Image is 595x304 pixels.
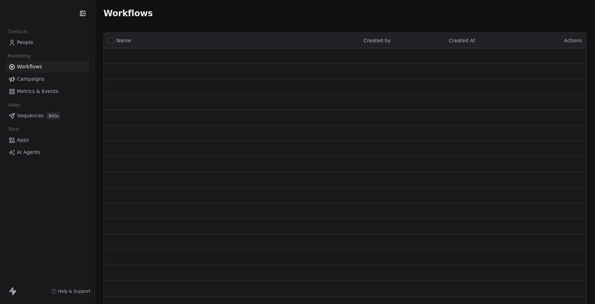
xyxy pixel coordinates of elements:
span: Actions [564,38,582,43]
span: AI Agents [17,149,40,156]
a: AI Agents [6,147,89,158]
span: Tools [5,124,22,135]
span: Name [116,37,131,44]
a: Apps [6,134,89,146]
span: Help & Support [58,289,90,294]
a: Workflows [6,61,89,73]
span: Created by [364,38,391,43]
a: People [6,37,89,48]
span: Metrics & Events [17,88,58,95]
span: Beta [46,112,61,119]
span: Sales [5,100,23,110]
span: Marketing [5,51,33,61]
span: Contacts [5,26,31,37]
a: Help & Support [51,289,90,294]
span: Workflows [103,8,153,18]
span: Created At [449,38,475,43]
span: People [17,39,33,46]
span: Sequences [17,112,44,119]
a: Metrics & Events [6,86,89,97]
a: Campaigns [6,73,89,85]
a: SequencesBeta [6,110,89,122]
span: Workflows [17,63,42,70]
span: Campaigns [17,75,44,83]
span: Apps [17,136,29,144]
